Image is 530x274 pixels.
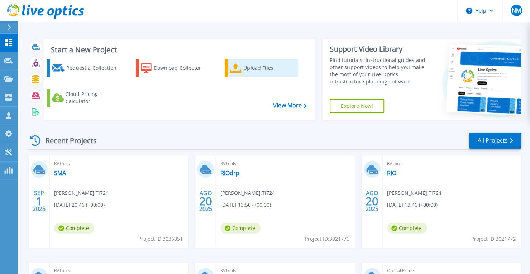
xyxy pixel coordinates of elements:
div: Support Video Library [330,44,429,54]
div: Upload Files [243,61,296,75]
span: Complete [220,223,261,234]
a: View More [273,102,306,109]
a: RIO [387,169,396,177]
span: [DATE] 20:46 (+00:00) [54,201,105,209]
span: 20 [199,198,212,204]
div: Recent Projects [28,132,106,149]
a: Request a Collection [47,59,120,77]
span: [PERSON_NAME] , Ti724 [387,189,441,197]
div: Request a Collection [66,61,119,75]
div: SEP 2025 [32,188,46,214]
span: RVTools [220,160,350,168]
span: [DATE] 13:46 (+00:00) [387,201,438,209]
a: Download Collector [136,59,209,77]
span: Project ID: 3021776 [305,235,349,243]
div: AGO 2025 [199,188,213,214]
a: RIOdrp [220,169,239,177]
span: Complete [387,223,427,234]
span: [PERSON_NAME] , Ti724 [220,189,275,197]
span: Project ID: 3021772 [471,235,516,243]
span: [DATE] 13:50 (+00:00) [220,201,271,209]
a: SMA [54,169,66,177]
span: Complete [54,223,94,234]
a: Upload Files [225,59,298,77]
span: RVTools [387,160,517,168]
div: Download Collector [153,61,207,75]
div: Find tutorials, instructional guides and other support videos to help you make the most of your L... [330,57,429,85]
h3: Start a New Project [51,46,306,54]
span: RVTools [54,160,184,168]
a: All Projects [469,133,521,149]
span: Project ID: 3036851 [138,235,183,243]
span: 1 [36,198,42,204]
div: AGO 2025 [365,188,379,214]
span: NM [511,8,521,13]
a: Cloud Pricing Calculator [47,89,120,107]
span: [PERSON_NAME] , Ti724 [54,189,109,197]
div: Cloud Pricing Calculator [66,91,119,105]
span: 20 [366,198,378,204]
a: Explore Now! [330,99,384,113]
